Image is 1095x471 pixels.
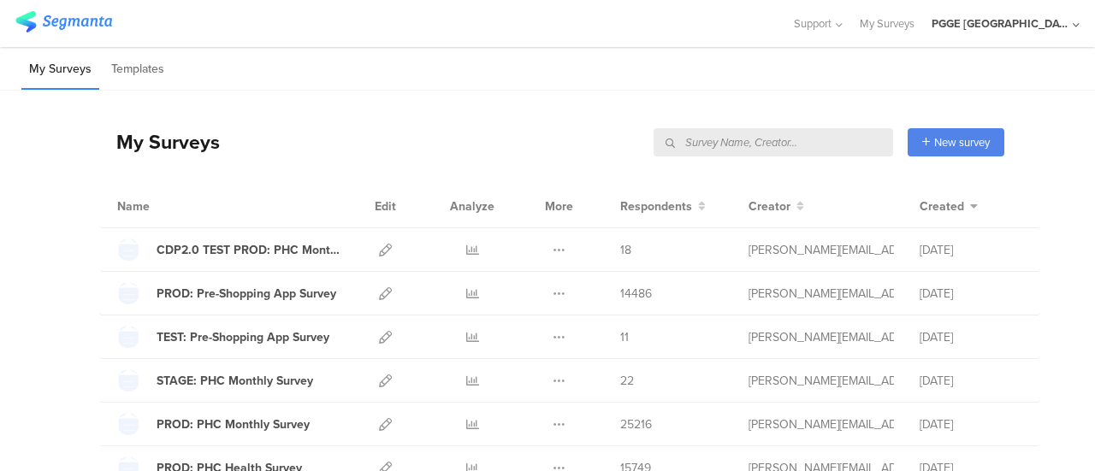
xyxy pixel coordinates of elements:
li: Templates [104,50,172,90]
span: 25216 [620,415,652,433]
span: 22 [620,372,634,390]
li: My Surveys [21,50,99,90]
div: PROD: Pre-Shopping App Survey [157,285,336,303]
div: davila.a.5@pg.com [749,328,894,346]
div: PGGE [GEOGRAPHIC_DATA] [932,15,1068,32]
span: Respondents [620,197,692,215]
div: Edit [367,185,404,227]
div: CDP2.0 TEST PROD: PHC Monthly Survey [157,241,341,259]
button: Respondents [620,197,706,215]
span: Created [920,197,964,215]
div: venket.v@pg.com [749,372,894,390]
a: CDP2.0 TEST PROD: PHC Monthly Survey [117,238,341,261]
span: Support [794,15,832,32]
span: 18 [620,241,631,259]
div: More [541,185,577,227]
a: TEST: Pre-Shopping App Survey [117,326,329,348]
div: venket.v@pg.com [749,415,894,433]
div: PROD: PHC Monthly Survey [157,415,310,433]
div: [DATE] [920,328,1022,346]
div: davila.a.5@pg.com [749,241,894,259]
div: venket.v@pg.com [749,285,894,303]
div: My Surveys [99,127,220,156]
span: Creator [749,197,790,215]
button: Creator [749,197,804,215]
div: [DATE] [920,415,1022,433]
a: PROD: PHC Monthly Survey [117,413,310,435]
div: [DATE] [920,241,1022,259]
span: 14486 [620,285,652,303]
a: STAGE: PHC Monthly Survey [117,369,313,392]
div: STAGE: PHC Monthly Survey [157,372,313,390]
div: [DATE] [920,285,1022,303]
button: Created [920,197,978,215]
div: [DATE] [920,372,1022,390]
input: Survey Name, Creator... [654,128,893,156]
div: Name [117,197,220,215]
a: PROD: Pre-Shopping App Survey [117,282,336,304]
img: segmanta logo [15,11,112,32]
span: 11 [620,328,629,346]
span: New survey [934,134,990,150]
div: Analyze [447,185,498,227]
div: TEST: Pre-Shopping App Survey [157,328,329,346]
